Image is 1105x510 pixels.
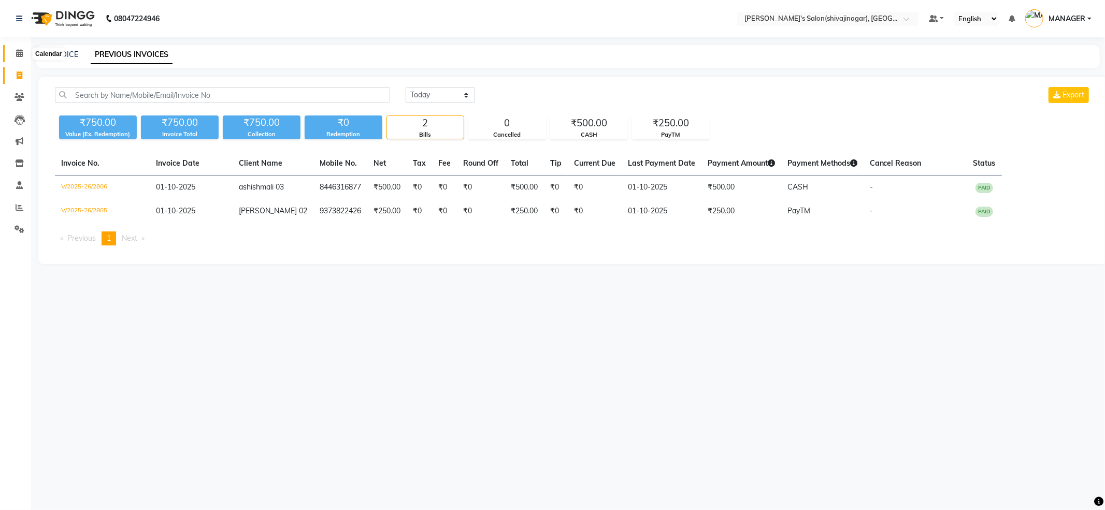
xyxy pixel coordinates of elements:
td: V/2025-26/2805 [55,199,150,223]
div: ₹750.00 [59,115,137,130]
td: V/2025-26/2806 [55,176,150,200]
span: mali 03 [260,182,284,192]
span: - [870,182,873,192]
span: 1 [107,234,111,243]
span: Previous [67,234,96,243]
button: Export [1049,87,1089,103]
td: ₹0 [432,199,457,223]
td: 01-10-2025 [622,199,701,223]
span: Last Payment Date [628,158,695,168]
div: 2 [387,116,464,130]
span: Payment Amount [708,158,775,168]
td: 01-10-2025 [622,176,701,200]
div: Bills [387,130,464,139]
span: ashish [239,182,260,192]
td: ₹0 [457,176,505,200]
span: Round Off [463,158,498,168]
div: 0 [469,116,546,130]
span: Tax [413,158,426,168]
span: Total [511,158,528,168]
img: logo [26,4,97,33]
span: Payment Methods [787,158,857,168]
span: Invoice Date [156,158,199,168]
div: Value (Ex. Redemption) [59,130,137,139]
td: 9373822426 [313,199,367,223]
b: 08047224946 [114,4,160,33]
td: ₹0 [407,176,432,200]
div: Collection [223,130,300,139]
span: Fee [438,158,451,168]
span: Next [122,234,137,243]
span: 01-10-2025 [156,206,195,215]
td: ₹250.00 [505,199,544,223]
input: Search by Name/Mobile/Email/Invoice No [55,87,390,103]
nav: Pagination [55,231,1091,245]
span: Status [973,158,996,168]
td: ₹0 [544,199,568,223]
div: PayTM [633,130,709,139]
span: MANAGER [1049,13,1085,24]
td: ₹500.00 [367,176,407,200]
div: ₹500.00 [551,116,627,130]
img: MANAGER [1025,9,1043,27]
span: - [870,206,873,215]
div: Invoice Total [141,130,219,139]
td: 8446316877 [313,176,367,200]
span: PayTM [787,206,810,215]
td: ₹0 [544,176,568,200]
td: ₹500.00 [701,176,781,200]
span: Invoice No. [61,158,99,168]
div: Cancelled [469,130,546,139]
div: ₹750.00 [223,115,300,130]
div: Redemption [305,130,382,139]
span: Export [1063,90,1084,99]
div: ₹750.00 [141,115,219,130]
span: Current Due [574,158,615,168]
span: CASH [787,182,808,192]
span: Mobile No. [320,158,357,168]
span: Cancel Reason [870,158,922,168]
td: ₹250.00 [367,199,407,223]
span: 01-10-2025 [156,182,195,192]
div: Calendar [33,48,64,60]
span: PAID [975,183,993,193]
td: ₹500.00 [505,176,544,200]
td: ₹0 [457,199,505,223]
div: ₹0 [305,115,382,130]
span: Tip [550,158,562,168]
td: ₹0 [407,199,432,223]
span: Net [374,158,386,168]
span: PAID [975,207,993,217]
a: PREVIOUS INVOICES [91,46,173,64]
span: Client Name [239,158,282,168]
div: CASH [551,130,627,139]
td: ₹0 [568,176,622,200]
td: ₹0 [432,176,457,200]
td: ₹250.00 [701,199,781,223]
div: ₹250.00 [633,116,709,130]
span: [PERSON_NAME] 02 [239,206,307,215]
td: ₹0 [568,199,622,223]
